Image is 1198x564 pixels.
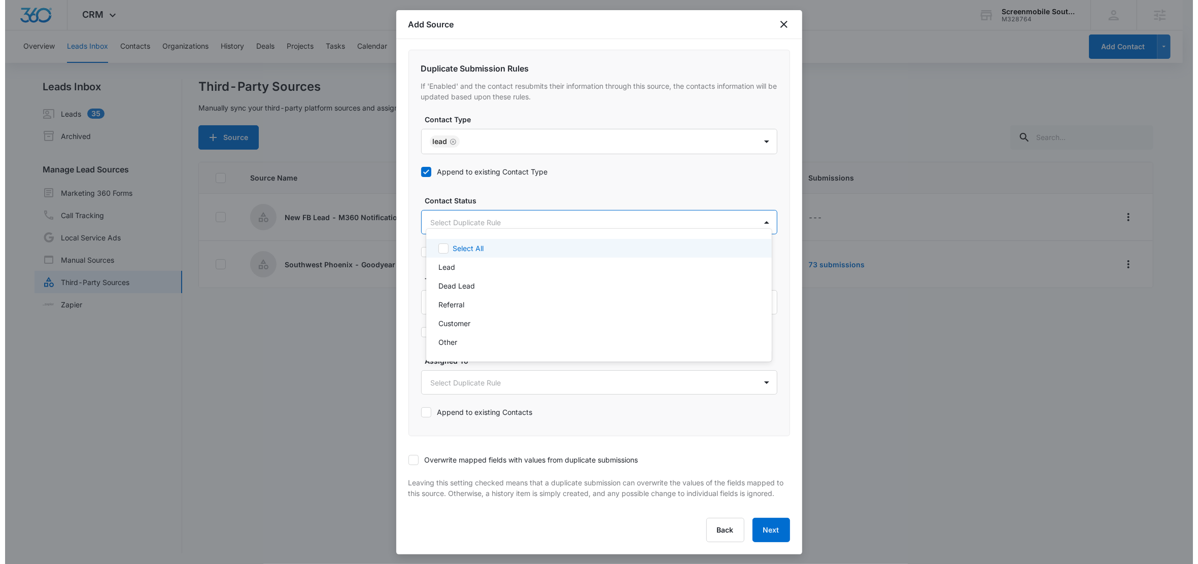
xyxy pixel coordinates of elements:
p: Other [433,337,452,347]
p: Referral [433,299,459,310]
p: Select All [448,243,478,254]
p: Customer [433,318,465,329]
p: Dead Lead [433,280,470,291]
p: Lead [433,262,450,272]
